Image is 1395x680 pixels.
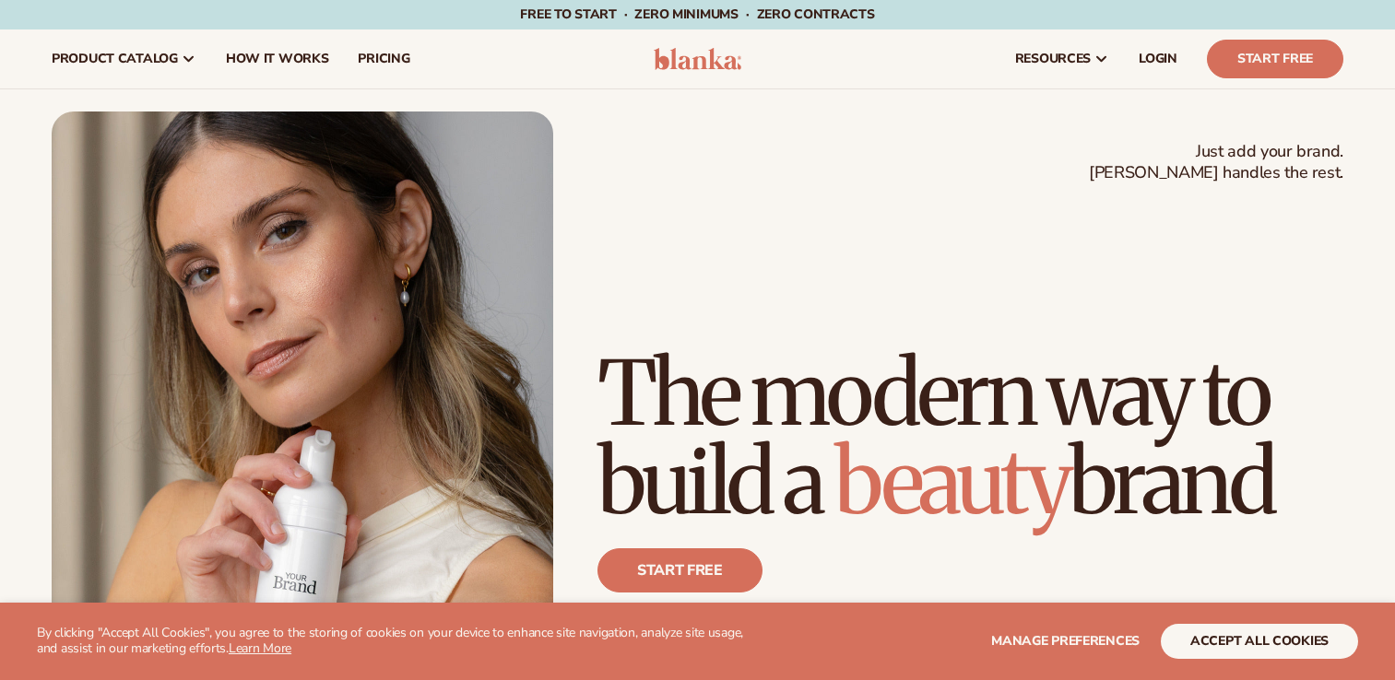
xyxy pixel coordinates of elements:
[1000,29,1124,88] a: resources
[226,52,329,66] span: How It Works
[834,427,1069,537] span: beauty
[1089,141,1343,184] span: Just add your brand. [PERSON_NAME] handles the rest.
[1124,29,1192,88] a: LOGIN
[1207,40,1343,78] a: Start Free
[358,52,409,66] span: pricing
[597,548,763,592] a: Start free
[991,632,1140,650] span: Manage preferences
[1161,624,1358,659] button: accept all cookies
[654,48,741,70] img: logo
[991,624,1140,659] button: Manage preferences
[1015,52,1091,66] span: resources
[211,29,344,88] a: How It Works
[343,29,424,88] a: pricing
[597,349,1343,526] h1: The modern way to build a brand
[37,626,757,657] p: By clicking "Accept All Cookies", you agree to the storing of cookies on your device to enhance s...
[229,639,291,657] a: Learn More
[1139,52,1177,66] span: LOGIN
[37,29,211,88] a: product catalog
[520,6,874,23] span: Free to start · ZERO minimums · ZERO contracts
[52,52,178,66] span: product catalog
